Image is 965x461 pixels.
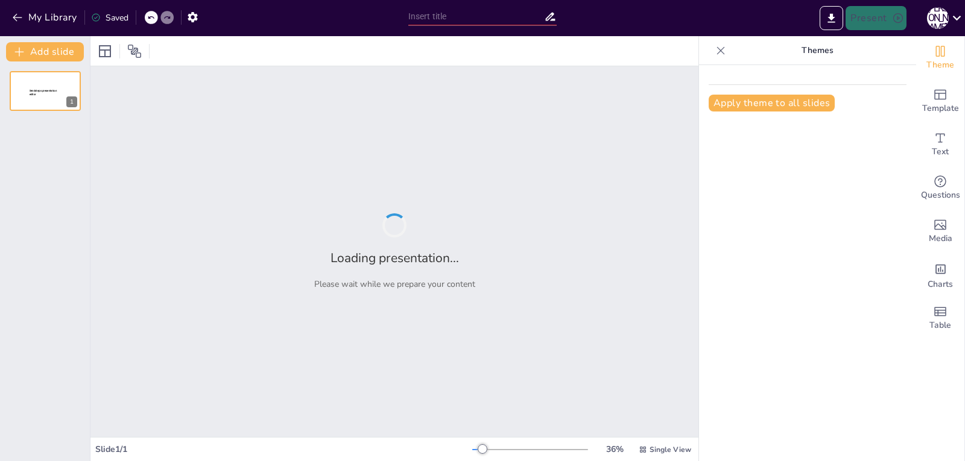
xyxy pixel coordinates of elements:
div: Add ready made slides [916,80,964,123]
span: Table [929,319,951,332]
h2: Loading presentation... [331,249,459,266]
span: Theme [926,58,954,72]
span: Single View [650,445,691,454]
div: Saved [91,12,128,24]
p: Please wait while we prepare your content [314,278,475,290]
div: 1 [66,96,77,107]
div: Add images, graphics, shapes or video [916,210,964,253]
div: Layout [95,42,115,61]
button: [PERSON_NAME] [927,6,949,30]
button: Present [846,6,906,30]
span: Sendsteps presentation editor [30,89,57,96]
button: My Library [9,8,82,27]
input: Insert title [408,8,545,25]
div: 1 [10,71,81,111]
div: [PERSON_NAME] [927,7,949,29]
span: Charts [928,278,953,291]
span: Questions [921,189,960,202]
span: Text [932,145,949,158]
div: Add a table [916,296,964,340]
button: Export to PowerPoint [820,6,843,30]
button: Apply theme to all slides [709,95,835,111]
span: Media [929,232,952,245]
div: Slide 1 / 1 [95,444,472,455]
div: Change the overall theme [916,36,964,80]
p: Themes [730,36,904,65]
div: Add charts and graphs [916,253,964,296]
div: Get real-time input from your audience [916,166,964,210]
span: Template [922,102,959,115]
div: Add text boxes [916,123,964,166]
div: 36 % [600,444,629,455]
span: Position [127,44,142,58]
button: Add slide [6,42,84,61]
